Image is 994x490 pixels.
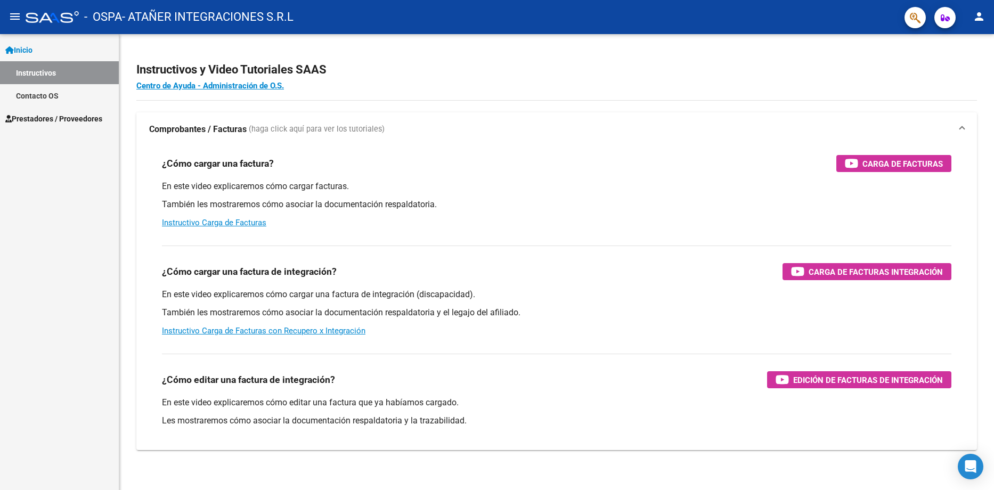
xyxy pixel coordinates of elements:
[162,372,335,387] h3: ¿Cómo editar una factura de integración?
[862,157,943,170] span: Carga de Facturas
[162,326,365,336] a: Instructivo Carga de Facturas con Recupero x Integración
[9,10,21,23] mat-icon: menu
[793,373,943,387] span: Edición de Facturas de integración
[783,263,951,280] button: Carga de Facturas Integración
[5,113,102,125] span: Prestadores / Proveedores
[162,199,951,210] p: También les mostraremos cómo asociar la documentación respaldatoria.
[136,60,977,80] h2: Instructivos y Video Tutoriales SAAS
[162,397,951,409] p: En este video explicaremos cómo editar una factura que ya habíamos cargado.
[136,146,977,450] div: Comprobantes / Facturas (haga click aquí para ver los tutoriales)
[249,124,385,135] span: (haga click aquí para ver los tutoriales)
[136,81,284,91] a: Centro de Ayuda - Administración de O.S.
[836,155,951,172] button: Carga de Facturas
[767,371,951,388] button: Edición de Facturas de integración
[958,454,983,479] div: Open Intercom Messenger
[162,415,951,427] p: Les mostraremos cómo asociar la documentación respaldatoria y la trazabilidad.
[122,5,294,29] span: - ATAÑER INTEGRACIONES S.R.L
[162,156,274,171] h3: ¿Cómo cargar una factura?
[136,112,977,146] mat-expansion-panel-header: Comprobantes / Facturas (haga click aquí para ver los tutoriales)
[162,289,951,300] p: En este video explicaremos cómo cargar una factura de integración (discapacidad).
[84,5,122,29] span: - OSPA
[162,264,337,279] h3: ¿Cómo cargar una factura de integración?
[973,10,985,23] mat-icon: person
[162,218,266,227] a: Instructivo Carga de Facturas
[162,181,951,192] p: En este video explicaremos cómo cargar facturas.
[162,307,951,318] p: También les mostraremos cómo asociar la documentación respaldatoria y el legajo del afiliado.
[809,265,943,279] span: Carga de Facturas Integración
[149,124,247,135] strong: Comprobantes / Facturas
[5,44,32,56] span: Inicio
